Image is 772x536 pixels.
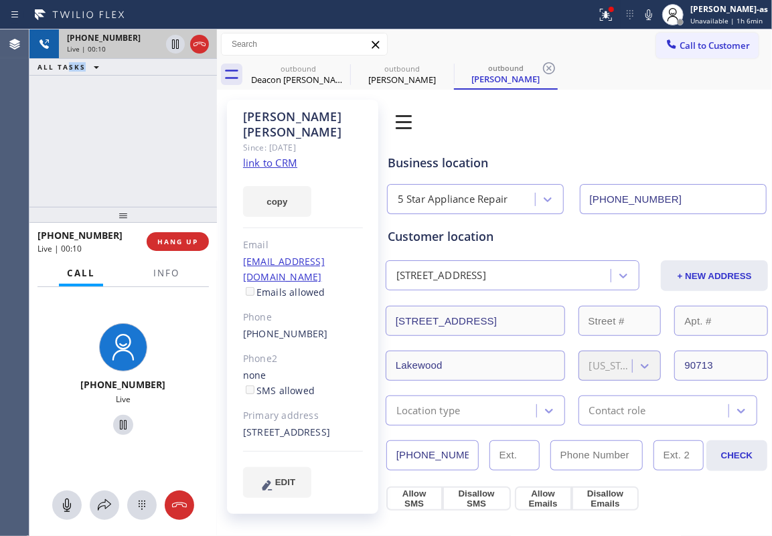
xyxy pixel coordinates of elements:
input: City [386,351,565,381]
button: Open directory [90,490,119,520]
button: Open dialpad [127,490,157,520]
button: HANG UP [147,232,209,251]
span: Info [153,267,179,279]
span: Live [116,393,131,405]
a: [PHONE_NUMBER] [243,327,328,340]
label: SMS allowed [243,384,315,397]
input: ZIP [674,351,768,381]
button: Disallow Emails [572,486,639,511]
button: CHECK [706,440,768,471]
span: [PHONE_NUMBER] [67,32,141,43]
div: [PERSON_NAME] [PERSON_NAME] [243,109,363,140]
input: Address [386,306,565,336]
div: Phone [243,310,363,325]
button: Hold Customer [166,35,185,54]
span: EDIT [275,477,295,487]
button: ALL TASKS [29,59,112,75]
span: Live | 00:10 [67,44,106,54]
span: HANG UP [157,237,198,246]
input: Search [222,33,387,55]
span: Unavailable | 1h 6min [690,16,763,25]
label: Emails allowed [243,286,325,298]
div: Since: [DATE] [243,140,363,155]
span: Live | 00:10 [37,243,82,254]
input: Ext. [489,440,540,470]
input: Phone Number [386,440,479,470]
div: Mike Humphrey [352,60,453,90]
button: Info [145,260,187,286]
span: Call to Customer [680,39,750,52]
div: Deacon frederick Johnson [248,60,349,90]
input: Ext. 2 [653,440,704,470]
input: Phone Number 2 [550,440,643,470]
div: [PERSON_NAME]-as [690,3,768,15]
button: copy [243,186,311,217]
span: [PHONE_NUMBER] [37,229,123,242]
button: Mute [639,5,658,24]
div: [STREET_ADDRESS] [396,268,486,284]
div: outbound [248,64,349,74]
input: Apt. # [674,306,768,336]
button: Call to Customer [656,33,759,58]
div: Deacon [PERSON_NAME] [248,74,349,86]
span: Call [67,267,95,279]
div: none [243,368,363,399]
div: [STREET_ADDRESS] [243,425,363,440]
img: 0z2ufo+1LK1lpbjt5drc1XD0bnnlpun5fRe3jBXTlaPqG+JvTQggABAgRuCwj6M7qMMI5mZPQW9JGuOgECBAj8BAT92W+QEcb... [385,103,422,141]
button: + NEW ADDRESS [661,260,768,291]
button: Allow Emails [515,486,572,511]
a: link to CRM [243,156,297,169]
div: outbound [455,63,556,73]
div: Phone2 [243,351,363,367]
button: Hold Customer [113,415,133,435]
div: Contact role [589,403,646,418]
div: [PERSON_NAME] [352,74,453,86]
span: [PHONE_NUMBER] [81,378,166,391]
button: Allow SMS [386,486,443,511]
a: [EMAIL_ADDRESS][DOMAIN_NAME] [243,255,325,283]
div: outbound [352,64,453,74]
button: EDIT [243,467,311,498]
button: Disallow SMS [443,486,511,511]
div: Primary address [243,408,363,424]
div: Email [243,238,363,253]
input: Phone Number [580,184,767,214]
div: [PERSON_NAME] [455,73,556,85]
button: Hang up [190,35,209,54]
button: Mute [52,490,82,520]
input: SMS allowed [246,385,254,394]
div: Business location [388,154,767,172]
div: Location type [396,403,461,418]
input: Emails allowed [246,287,254,296]
div: 5 Star Appliance Repair [398,192,508,207]
div: Customer location [388,228,767,246]
button: Hang up [165,490,194,520]
input: Street # [578,306,662,336]
div: Mike Humphrey [455,60,556,88]
button: Call [59,260,103,286]
span: ALL TASKS [37,62,86,72]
